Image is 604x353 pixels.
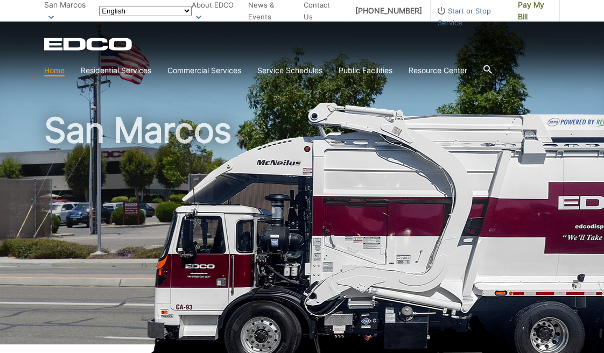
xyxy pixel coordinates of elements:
[99,6,192,16] select: Select a language
[409,65,467,76] a: Resource Center
[44,65,65,76] a: Home
[81,65,151,76] a: Residential Services
[257,65,322,76] a: Service Schedules
[167,65,241,76] a: Commercial Services
[339,65,392,76] a: Public Facilities
[44,38,134,51] a: EDCD logo. Return to the homepage.
[44,113,560,349] h1: San Marcos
